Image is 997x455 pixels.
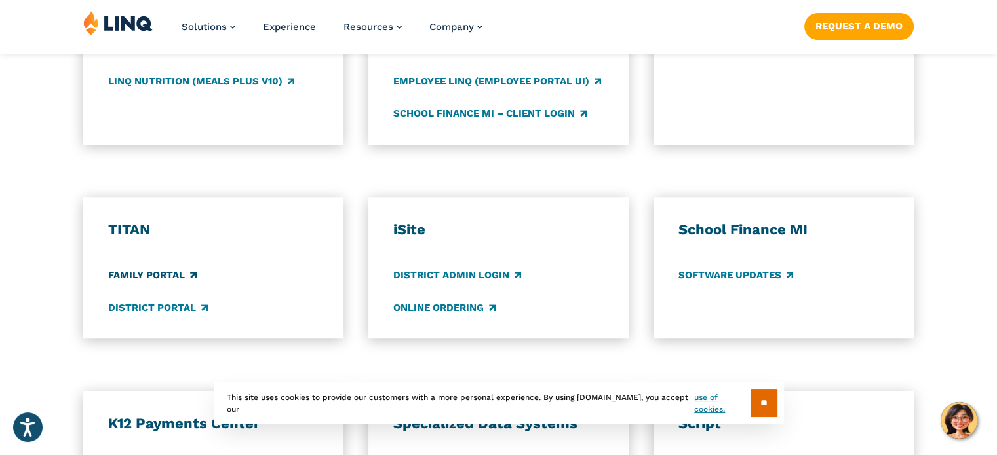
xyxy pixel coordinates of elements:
[108,300,208,315] a: District Portal
[941,402,977,439] button: Hello, have a question? Let’s chat.
[694,391,750,415] a: use of cookies.
[343,21,393,33] span: Resources
[429,21,482,33] a: Company
[182,21,227,33] span: Solutions
[182,21,235,33] a: Solutions
[263,21,316,33] a: Experience
[393,221,604,239] h3: iSite
[393,106,587,120] a: School Finance MI – Client Login
[182,10,482,54] nav: Primary Navigation
[108,268,197,283] a: Family Portal
[804,10,914,39] nav: Button Navigation
[214,382,784,424] div: This site uses cookies to provide our customers with a more personal experience. By using [DOMAIN...
[108,74,294,88] a: LINQ Nutrition (Meals Plus v10)
[393,268,521,283] a: District Admin Login
[678,221,889,239] h3: School Finance MI
[804,13,914,39] a: Request a Demo
[393,300,496,315] a: Online Ordering
[429,21,474,33] span: Company
[678,268,793,283] a: Software Updates
[393,74,601,88] a: Employee LINQ (Employee Portal UI)
[108,221,319,239] h3: TITAN
[343,21,402,33] a: Resources
[83,10,153,35] img: LINQ | K‑12 Software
